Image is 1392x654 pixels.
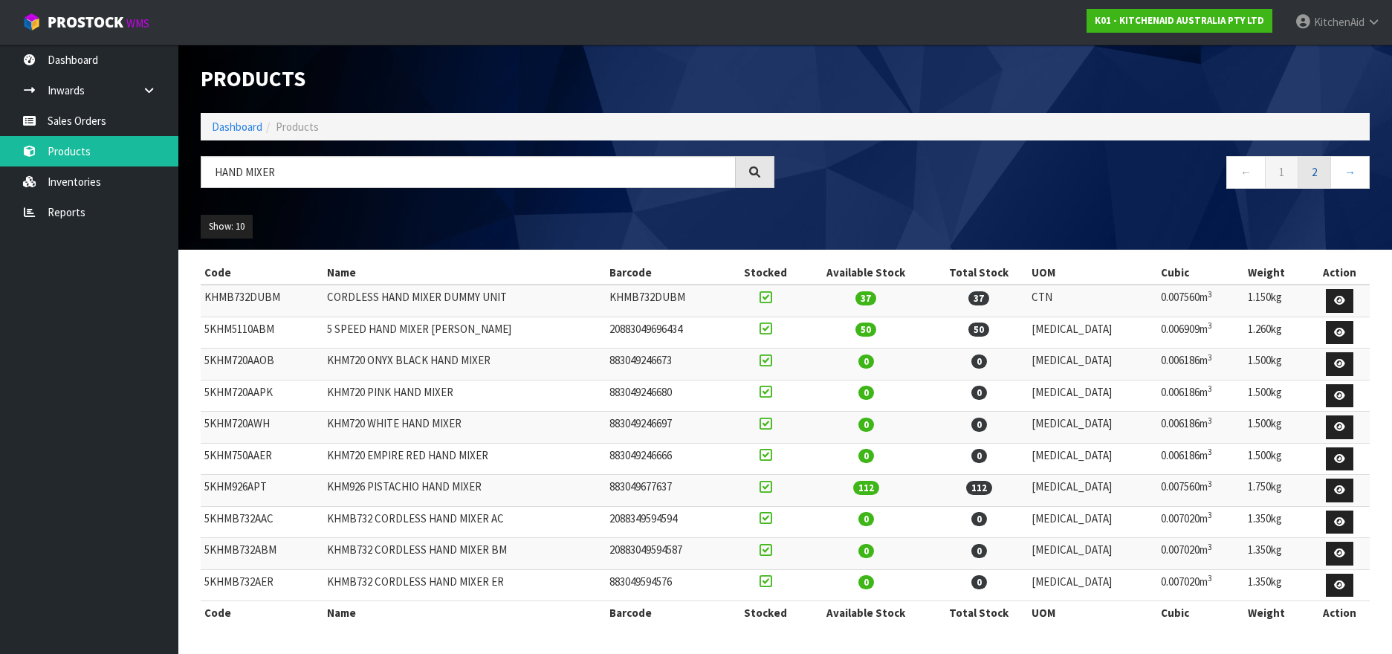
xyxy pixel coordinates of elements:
td: 5KHMB732ABM [201,538,323,570]
td: 1.500kg [1244,349,1310,381]
td: 1.350kg [1244,538,1310,570]
span: 0 [971,386,987,400]
td: 5KHMB732AER [201,569,323,601]
td: [MEDICAL_DATA] [1028,443,1157,475]
span: 0 [971,544,987,558]
td: 5KHM750AAER [201,443,323,475]
td: 0.006186m [1157,443,1243,475]
td: KHMB732DUBM [606,285,728,317]
sup: 3 [1208,352,1212,363]
td: 0.006186m [1157,412,1243,444]
td: [MEDICAL_DATA] [1028,569,1157,601]
th: Cubic [1157,601,1243,625]
th: Barcode [606,261,728,285]
sup: 3 [1208,415,1212,426]
td: 1.150kg [1244,285,1310,317]
td: 1.350kg [1244,569,1310,601]
a: Dashboard [212,120,262,134]
td: 0.006186m [1157,380,1243,412]
td: 5KHMB732AAC [201,506,323,538]
span: 37 [855,291,876,305]
td: 883049246680 [606,380,728,412]
td: KHM720 ONYX BLACK HAND MIXER [323,349,606,381]
td: [MEDICAL_DATA] [1028,475,1157,507]
td: 0.007020m [1157,538,1243,570]
td: CORDLESS HAND MIXER DUMMY UNIT [323,285,606,317]
td: 5KHM720AAPK [201,380,323,412]
a: ← [1226,156,1266,188]
span: 112 [853,481,879,495]
sup: 3 [1208,383,1212,394]
span: 0 [971,575,987,589]
img: cube-alt.png [22,13,41,31]
th: Stocked [728,261,803,285]
td: KHMB732 CORDLESS HAND MIXER ER [323,569,606,601]
span: 0 [858,386,874,400]
sup: 3 [1208,573,1212,583]
a: → [1330,156,1370,188]
td: 1.350kg [1244,506,1310,538]
th: UOM [1028,261,1157,285]
td: 5KHM720AWH [201,412,323,444]
span: 0 [971,418,987,432]
sup: 3 [1208,447,1212,457]
td: KHMB732 CORDLESS HAND MIXER BM [323,538,606,570]
td: 883049594576 [606,569,728,601]
sup: 3 [1208,542,1212,552]
sup: 3 [1208,289,1212,300]
button: Show: 10 [201,215,253,239]
td: CTN [1028,285,1157,317]
th: Cubic [1157,261,1243,285]
td: 5KHM5110ABM [201,317,323,349]
td: [MEDICAL_DATA] [1028,538,1157,570]
td: 0.006909m [1157,317,1243,349]
sup: 3 [1208,510,1212,520]
td: 5KHM720AAOB [201,349,323,381]
span: 112 [966,481,992,495]
th: Code [201,601,323,625]
span: Products [276,120,319,134]
span: 0 [971,354,987,369]
span: 0 [858,575,874,589]
th: Weight [1244,261,1310,285]
td: KHMB732DUBM [201,285,323,317]
span: KitchenAid [1314,15,1365,29]
th: Barcode [606,601,728,625]
span: 0 [858,544,874,558]
a: 2 [1298,156,1331,188]
span: 0 [858,354,874,369]
td: 1.750kg [1244,475,1310,507]
td: 0.007020m [1157,569,1243,601]
th: UOM [1028,601,1157,625]
span: 50 [968,323,989,337]
td: 0.007560m [1157,475,1243,507]
td: 20883049594587 [606,538,728,570]
h1: Products [201,67,774,91]
nav: Page navigation [797,156,1370,192]
td: 0.007020m [1157,506,1243,538]
td: KHM926 PISTACHIO HAND MIXER [323,475,606,507]
span: 0 [971,449,987,463]
td: 1.500kg [1244,380,1310,412]
td: 2088349594594 [606,506,728,538]
td: [MEDICAL_DATA] [1028,380,1157,412]
span: 37 [968,291,989,305]
td: 0.007560m [1157,285,1243,317]
td: KHM720 PINK HAND MIXER [323,380,606,412]
span: 0 [858,418,874,432]
td: [MEDICAL_DATA] [1028,412,1157,444]
th: Total Stock [930,601,1029,625]
th: Available Stock [803,601,930,625]
td: [MEDICAL_DATA] [1028,317,1157,349]
td: 0.006186m [1157,349,1243,381]
td: KHM720 WHITE HAND MIXER [323,412,606,444]
span: 0 [971,512,987,526]
sup: 3 [1208,320,1212,331]
td: 1.500kg [1244,412,1310,444]
input: Search products [201,156,736,188]
th: Action [1310,261,1370,285]
td: [MEDICAL_DATA] [1028,349,1157,381]
th: Code [201,261,323,285]
td: [MEDICAL_DATA] [1028,506,1157,538]
sup: 3 [1208,479,1212,489]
